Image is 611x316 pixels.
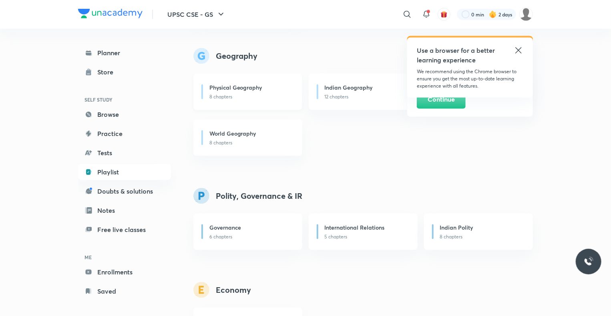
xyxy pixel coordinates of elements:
h5: Use a browser for a better learning experience [417,46,496,65]
a: Playlist [78,164,171,180]
a: Saved [78,283,171,299]
a: Doubts & solutions [78,183,171,199]
p: 8 chapters [209,93,293,100]
h4: Polity, Governance & IR [216,190,302,202]
a: World Geography8 chapters [193,120,302,156]
img: ABHISHEK KUMAR [519,8,533,21]
h4: Geography [216,50,257,62]
img: syllabus [193,188,209,204]
a: Practice [78,126,171,142]
h6: International Relations [325,223,385,232]
p: 8 chapters [209,139,293,146]
a: Enrollments [78,264,171,280]
img: syllabus [193,282,209,298]
a: Tests [78,145,171,161]
h6: ME [78,250,171,264]
img: Company Logo [78,9,143,18]
h6: Governance [209,223,241,232]
h6: SELF STUDY [78,93,171,106]
a: Indian Polity8 chapters [424,214,533,250]
a: Governance6 chapters [193,214,302,250]
a: Indian Geography12 chapters [309,74,418,110]
div: Store [97,67,118,77]
img: ttu [584,257,593,266]
a: Company Logo [78,9,143,20]
h6: Indian Geography [325,83,373,92]
a: International Relations5 chapters [309,214,418,250]
p: 5 chapters [325,233,408,240]
h6: World Geography [209,129,256,138]
h4: Economy [216,284,251,296]
img: streak [489,10,497,18]
a: Physical Geography8 chapters [193,74,302,110]
p: 12 chapters [325,93,408,100]
h6: Indian Polity [440,223,473,232]
button: avatar [438,8,450,21]
a: Free live classes [78,222,171,238]
a: Browse [78,106,171,122]
p: 8 chapters [440,233,523,240]
img: syllabus [193,48,209,64]
p: We recommend using the Chrome browser to ensure you get the most up-to-date learning experience w... [417,68,523,90]
button: UPSC CSE - GS [163,6,231,22]
a: Store [78,64,171,80]
a: Planner [78,45,171,61]
img: avatar [440,11,448,18]
h6: Physical Geography [209,83,262,92]
button: Continue [417,90,466,109]
a: Notes [78,202,171,218]
p: 6 chapters [209,233,293,240]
